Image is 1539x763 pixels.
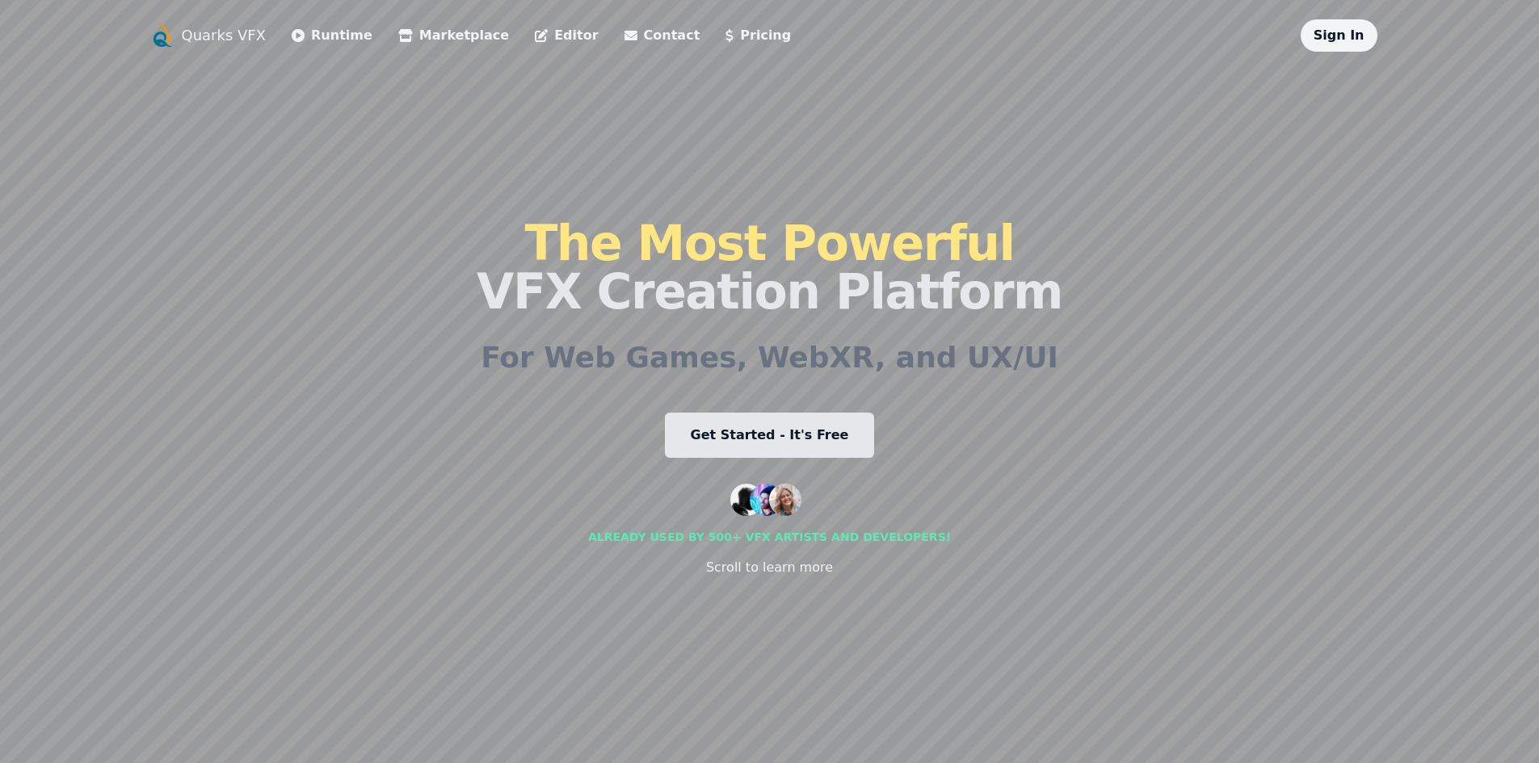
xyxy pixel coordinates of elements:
a: Quarks VFX [182,24,267,47]
a: Editor [535,26,598,45]
span: The Most Powerful [524,215,1014,271]
h1: VFX Creation Platform [477,219,1062,316]
a: Marketplace [398,26,509,45]
a: Runtime [292,26,372,45]
a: Get Started - It's Free [665,413,875,458]
a: Sign In [1314,27,1364,43]
div: Scroll to learn more [706,558,833,577]
img: customer 1 [730,484,763,516]
h2: For Web Games, WebXR, and UX/UI [481,342,1058,374]
a: Pricing [725,26,791,45]
a: Contact [624,26,700,45]
img: customer 3 [769,484,801,516]
img: customer 2 [750,484,782,516]
div: Already used by 500+ vfx artists and developers! [588,529,951,545]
